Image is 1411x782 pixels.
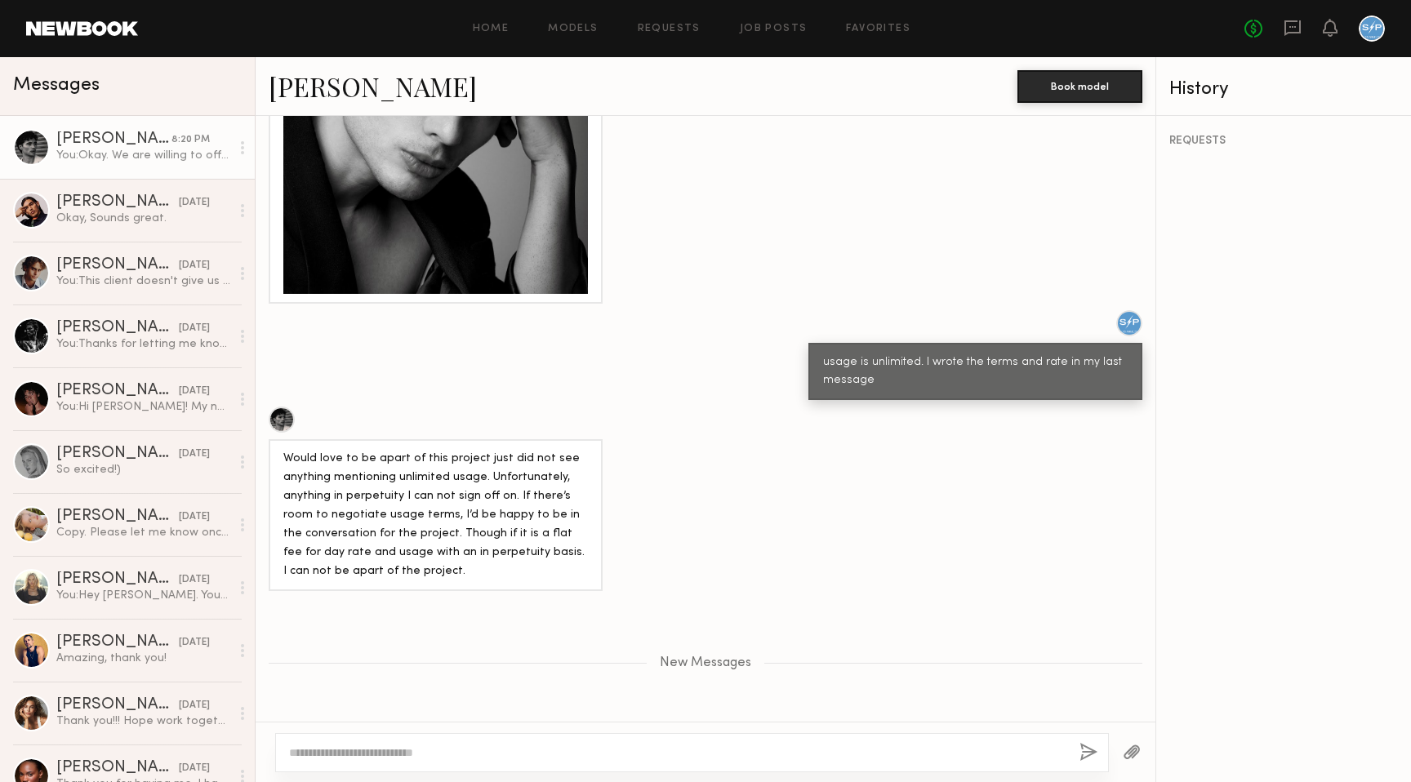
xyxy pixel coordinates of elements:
div: [PERSON_NAME] [56,194,179,211]
div: [PERSON_NAME] [56,697,179,713]
a: [PERSON_NAME] [269,69,477,104]
div: [PERSON_NAME] [56,257,179,273]
div: Copy. Please let me know once you have more details. My cell just in case [PHONE_NUMBER] [56,525,230,540]
div: [DATE] [179,384,210,399]
div: [DATE] [179,258,210,273]
div: [PERSON_NAME] [56,131,171,148]
div: [DATE] [179,698,210,713]
span: Messages [13,76,100,95]
a: Requests [638,24,701,34]
div: You: Hey [PERSON_NAME]. Your schedule is probably packed, so I hope you get to see these messages... [56,588,230,603]
div: [DATE] [179,321,210,336]
div: usage is unlimited. I wrote the terms and rate in my last message [823,353,1128,391]
div: [PERSON_NAME] [56,509,179,525]
div: [DATE] [179,572,210,588]
a: Home [473,24,510,34]
div: You: Hi [PERSON_NAME]! My name's [PERSON_NAME] and I'm the production coordinator at [PERSON_NAME... [56,399,230,415]
div: You: This client doesn't give us much to work with. I can only offer your day rate at most. [56,273,230,289]
div: Would love to be apart of this project just did not see anything mentioning unlimited usage. Unfo... [283,450,588,581]
div: 8:20 PM [171,132,210,148]
div: [DATE] [179,761,210,776]
div: You: Okay. We are willing to offer more for the unlimited usage. Would you accept an additional $... [56,148,230,163]
div: History [1169,80,1398,99]
span: New Messages [660,656,751,670]
a: Models [548,24,598,34]
div: Okay, Sounds great. [56,211,230,226]
a: Favorites [846,24,910,34]
div: Thank you!!! Hope work together again 💘 [56,713,230,729]
div: [DATE] [179,195,210,211]
div: [PERSON_NAME] [56,760,179,776]
div: REQUESTS [1169,136,1398,147]
div: You: Thanks for letting me know! We are set for the 24th, so that's okay. Appreciate it and good ... [56,336,230,352]
div: [PERSON_NAME] [56,571,179,588]
button: Book model [1017,70,1142,103]
a: Book model [1017,78,1142,92]
div: [PERSON_NAME] [56,446,179,462]
div: [DATE] [179,509,210,525]
div: Amazing, thank you! [56,651,230,666]
div: [DATE] [179,447,210,462]
div: [DATE] [179,635,210,651]
div: [PERSON_NAME] [56,320,179,336]
div: [PERSON_NAME] [56,383,179,399]
div: So excited!) [56,462,230,478]
div: [PERSON_NAME] [56,634,179,651]
a: Job Posts [740,24,808,34]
